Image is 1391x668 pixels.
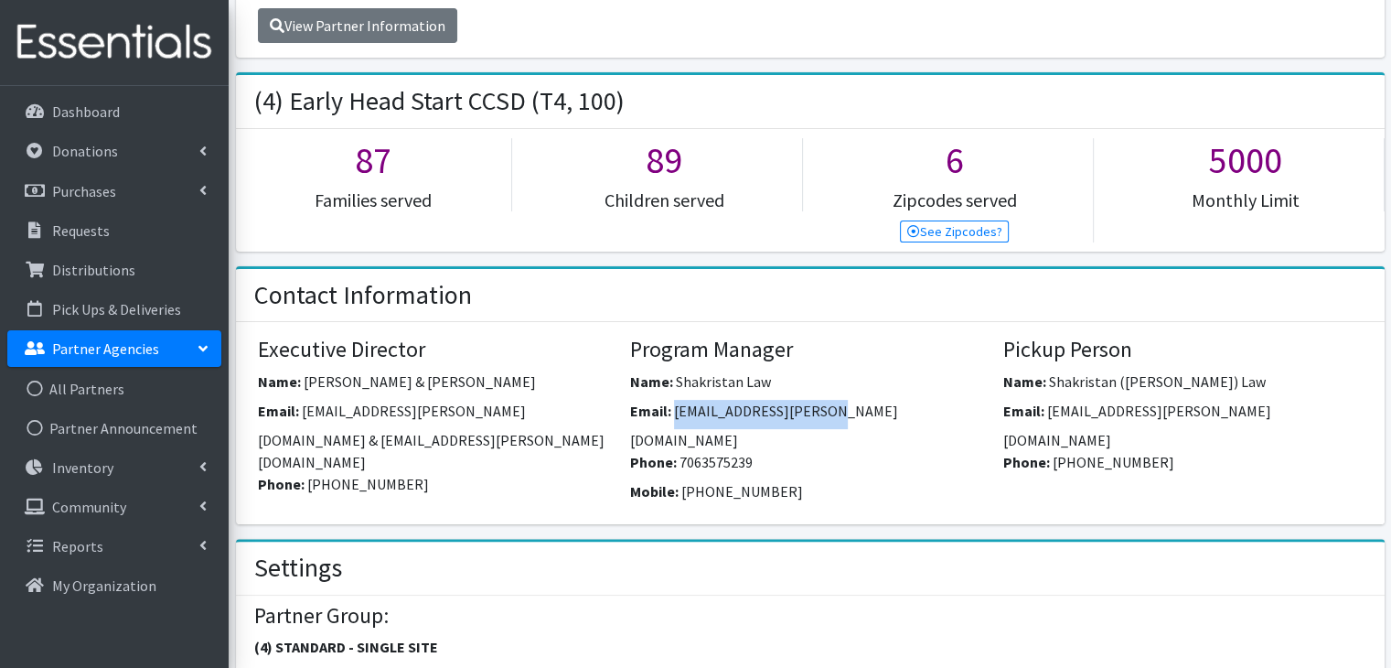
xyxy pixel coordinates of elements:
a: My Organization [7,567,221,604]
a: Partner Agencies [7,330,221,367]
a: All Partners [7,371,221,407]
span: [EMAIL_ADDRESS][PERSON_NAME][DOMAIN_NAME] [630,402,898,449]
h2: Settings [254,553,342,584]
span: [PHONE_NUMBER] [681,482,803,501]
h2: (4) Early Head Start CCSD (T4, 100) [254,86,625,117]
label: Email: [1003,400,1044,422]
h1: 5000 [1107,138,1384,182]
label: Phone: [630,451,677,473]
a: Community [7,489,221,525]
label: Mobile: [630,480,679,502]
h4: Program Manager [630,337,990,363]
p: My Organization [52,576,156,595]
h1: 89 [526,138,802,182]
img: HumanEssentials [7,12,221,73]
h1: 87 [236,138,512,182]
p: Inventory [52,458,113,477]
label: Name: [258,371,301,393]
p: Donations [52,142,118,160]
p: Dashboard [52,102,120,121]
a: See Zipcodes? [900,221,1009,242]
h4: Pickup Person [1003,337,1363,363]
span: [PHONE_NUMBER] [1053,453,1174,471]
p: Community [52,498,126,516]
a: Partner Announcement [7,410,221,447]
h5: Zipcodes served [817,189,1093,211]
p: Requests [52,221,110,240]
a: Pick Ups & Deliveries [7,291,221,328]
p: Purchases [52,182,116,200]
a: Reports [7,528,221,565]
p: Partner Agencies [52,339,159,358]
a: Requests [7,212,221,249]
span: [EMAIL_ADDRESS][PERSON_NAME][DOMAIN_NAME] [1003,402,1271,449]
p: Distributions [52,261,135,279]
h5: Families served [236,189,512,211]
label: Email: [258,400,299,422]
label: (4) STANDARD - SINGLE SITE [254,636,438,658]
h2: Contact Information [254,280,472,311]
span: [PHONE_NUMBER] [307,475,429,493]
a: View Partner Information [258,8,457,43]
span: 7063575239 [679,453,753,471]
h1: 6 [817,138,1093,182]
a: Purchases [7,173,221,210]
label: Name: [630,371,673,393]
a: Inventory [7,449,221,486]
label: Name: [1003,371,1046,393]
span: Shakristan Law [676,372,771,391]
a: Dashboard [7,93,221,130]
h4: Executive Director [258,337,617,363]
label: Phone: [1003,451,1050,473]
span: Shakristan ([PERSON_NAME]) Law [1049,372,1266,391]
a: Donations [7,133,221,169]
p: Pick Ups & Deliveries [52,300,181,318]
label: Email: [630,400,671,422]
h4: Partner Group: [254,603,1365,630]
h5: Children served [526,189,802,211]
label: Phone: [258,473,305,495]
span: [EMAIL_ADDRESS][PERSON_NAME][DOMAIN_NAME] & [EMAIL_ADDRESS][PERSON_NAME][DOMAIN_NAME] [258,402,605,471]
span: [PERSON_NAME] & [PERSON_NAME] [304,372,536,391]
p: Reports [52,537,103,555]
h5: Monthly Limit [1107,189,1384,211]
a: Distributions [7,252,221,288]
